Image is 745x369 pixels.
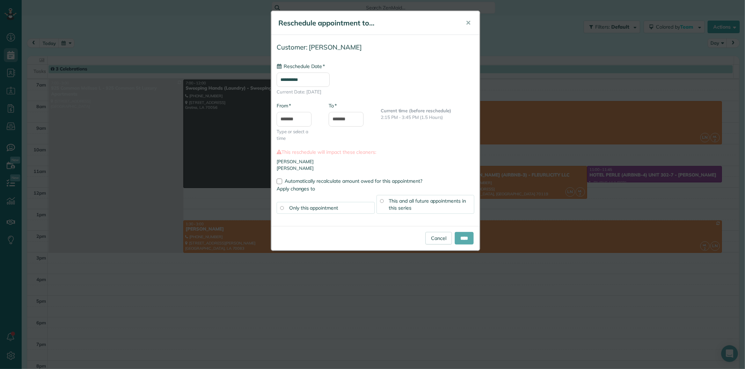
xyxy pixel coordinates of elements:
[277,44,474,51] h4: Customer: [PERSON_NAME]
[277,102,291,109] label: From
[277,185,474,192] label: Apply changes to
[278,18,456,28] h5: Reschedule appointment to...
[381,108,451,113] b: Current time (before reschedule)
[277,165,474,172] li: [PERSON_NAME]
[466,19,471,27] span: ✕
[289,205,338,211] span: Only this appointment
[277,149,474,156] label: This reschedule will impact these cleaners:
[389,198,466,211] span: This and all future appointments in this series
[380,199,384,203] input: This and all future appointments in this series
[277,158,474,165] li: [PERSON_NAME]
[277,128,318,142] span: Type or select a time
[277,63,325,70] label: Reschedule Date
[425,232,452,244] a: Cancel
[277,89,474,95] span: Current Date: [DATE]
[329,102,337,109] label: To
[280,206,284,210] input: Only this appointment
[285,178,422,184] span: Automatically recalculate amount owed for this appointment?
[381,114,474,121] p: 2:15 PM - 3:45 PM (1.5 Hours)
